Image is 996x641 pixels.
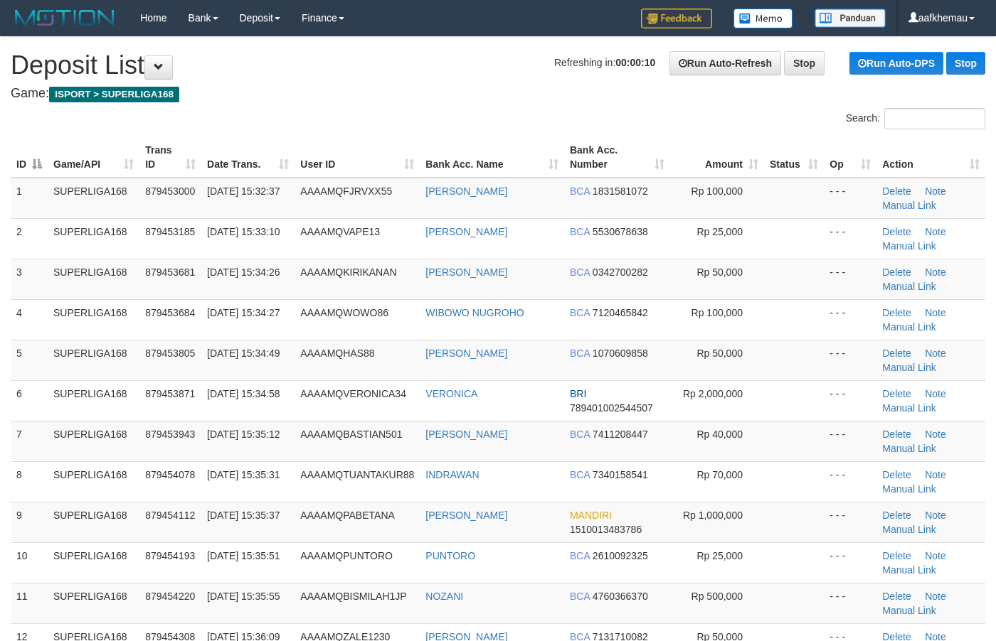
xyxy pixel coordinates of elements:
td: - - - [824,299,876,340]
span: [DATE] 15:35:12 [207,429,280,440]
a: Stop [946,52,985,75]
span: 879454078 [145,469,195,480]
a: Delete [882,550,911,561]
span: Rp 2,000,000 [683,388,743,399]
td: 4 [11,299,48,340]
a: [PERSON_NAME] [425,510,507,521]
a: [PERSON_NAME] [425,429,507,440]
img: Feedback.jpg [641,9,712,28]
span: Rp 50,000 [696,348,743,359]
a: Manual Link [882,200,936,211]
td: SUPERLIGA168 [48,218,139,259]
span: [DATE] 15:34:58 [207,388,280,399]
td: - - - [824,218,876,259]
span: BCA [570,550,590,561]
span: Copy 0342700282 to clipboard [593,266,648,278]
a: [PERSON_NAME] [425,348,507,359]
th: Op: activate to sort column ascending [824,137,876,178]
td: 3 [11,259,48,299]
h4: Game: [11,87,985,101]
a: Note [925,266,946,278]
span: Rp 40,000 [696,429,743,440]
a: Manual Link [882,524,936,535]
td: - - - [824,259,876,299]
h1: Deposit List [11,51,985,80]
th: Amount: activate to sort column ascending [670,137,764,178]
td: - - - [824,502,876,542]
td: 7 [11,421,48,461]
td: - - - [824,178,876,219]
span: Rp 100,000 [692,307,743,318]
a: Manual Link [882,281,936,292]
td: 10 [11,542,48,583]
td: 6 [11,380,48,421]
a: Delete [882,348,911,359]
a: Manual Link [882,605,936,616]
a: Run Auto-DPS [849,52,943,75]
a: Delete [882,388,911,399]
span: AAAAMQTUANTAKUR88 [300,469,414,480]
th: Action: activate to sort column ascending [876,137,985,178]
span: BCA [570,591,590,602]
th: Bank Acc. Number: activate to sort column ascending [564,137,670,178]
th: User ID: activate to sort column ascending [295,137,420,178]
a: Note [925,469,946,480]
span: 879454112 [145,510,195,521]
a: Note [925,185,946,197]
span: AAAAMQKIRIKANAN [300,266,396,278]
span: 879453805 [145,348,195,359]
span: Copy 2610092325 to clipboard [593,550,648,561]
span: Copy 1070609858 to clipboard [593,348,648,359]
img: panduan.png [815,9,886,28]
a: Note [925,550,946,561]
a: Note [925,591,946,602]
span: BCA [570,348,590,359]
span: [DATE] 15:34:26 [207,266,280,278]
span: Rp 70,000 [696,469,743,480]
a: [PERSON_NAME] [425,185,507,197]
span: [DATE] 15:34:49 [207,348,280,359]
span: 879454220 [145,591,195,602]
span: Refreshing in: [554,57,655,68]
a: Manual Link [882,240,936,252]
span: BCA [570,469,590,480]
a: Manual Link [882,362,936,373]
a: WIBOWO NUGROHO [425,307,524,318]
span: Copy 4760366370 to clipboard [593,591,648,602]
td: SUPERLIGA168 [48,542,139,583]
a: Delete [882,266,911,278]
td: SUPERLIGA168 [48,461,139,502]
span: Rp 100,000 [692,185,743,197]
a: Note [925,348,946,359]
input: Search: [884,108,985,129]
td: - - - [824,583,876,623]
td: - - - [824,421,876,461]
a: Delete [882,307,911,318]
td: SUPERLIGA168 [48,299,139,340]
span: AAAAMQVERONICA34 [300,388,406,399]
td: 2 [11,218,48,259]
span: 879453185 [145,226,195,237]
a: Manual Link [882,402,936,414]
a: NOZANI [425,591,463,602]
td: 5 [11,340,48,380]
span: BCA [570,185,590,197]
span: [DATE] 15:35:55 [207,591,280,602]
th: ID: activate to sort column descending [11,137,48,178]
a: Stop [784,51,825,75]
a: Delete [882,429,911,440]
span: ISPORT > SUPERLIGA168 [49,87,179,102]
a: PUNTORO [425,550,475,561]
span: Rp 500,000 [692,591,743,602]
span: AAAAMQBASTIAN501 [300,429,402,440]
span: BCA [570,307,590,318]
td: 1 [11,178,48,219]
td: SUPERLIGA168 [48,502,139,542]
a: INDRAWAN [425,469,479,480]
a: Delete [882,185,911,197]
a: Run Auto-Refresh [669,51,781,75]
span: Rp 1,000,000 [683,510,743,521]
th: Bank Acc. Name: activate to sort column ascending [420,137,564,178]
span: 879453000 [145,185,195,197]
a: Note [925,429,946,440]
